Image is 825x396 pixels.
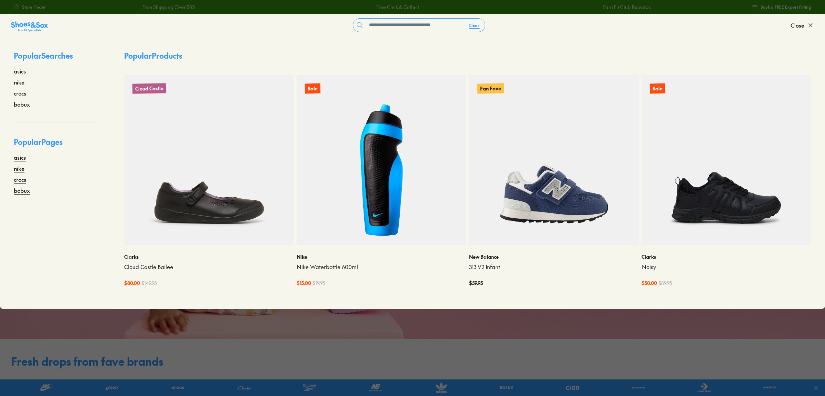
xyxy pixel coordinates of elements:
[14,186,30,195] a: bobux
[642,253,811,260] p: Clarks
[124,279,140,287] span: $ 80.00
[642,75,811,245] a: Sale
[374,3,417,11] a: Free Click & Collect
[791,21,804,29] span: Close
[14,153,26,161] a: asics
[124,75,294,245] a: Cloud Castle
[791,18,814,33] button: Close
[297,279,311,287] span: $ 15.00
[297,75,466,245] a: Sale
[11,20,48,31] a: Shoes &amp; Sox
[141,279,157,287] span: $ 149.95
[14,100,30,108] a: bobux
[297,253,466,260] p: Nike
[14,136,97,153] p: Popular Pages
[14,164,24,172] a: nike
[22,4,46,10] span: Store Finder
[463,19,485,31] button: Clear
[469,75,639,245] a: Fan Fave
[14,50,97,67] p: Popular Searches
[14,89,26,97] a: crocs
[124,50,182,61] p: Popular Products
[752,1,811,13] a: Book a FREE Expert Fitting
[658,279,672,287] span: $ 89.95
[124,253,294,260] p: Clarks
[600,3,649,11] a: Earn Fit Club Rewards
[469,263,639,271] a: 313 V2 Infant
[469,253,639,260] p: New Balance
[642,279,657,287] span: $ 50.00
[140,3,193,11] a: Free Shipping Over $85
[650,83,665,94] p: Sale
[124,263,294,271] a: Cloud Castle Bailee
[477,83,504,93] p: Fan Fave
[312,279,325,287] span: $ 19.95
[14,1,46,13] a: Store Finder
[297,263,466,271] a: Nike Waterbottle 600ml
[14,78,24,86] a: nike
[132,83,166,94] p: Cloud Castle
[11,21,48,32] img: SNS_Logo_Responsive.svg
[305,83,320,94] p: Sale
[642,263,811,271] a: Noisy
[14,175,26,184] a: crocs
[761,4,811,10] span: Book a FREE Expert Fitting
[469,279,483,287] span: $ 59.95
[14,67,26,75] a: asics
